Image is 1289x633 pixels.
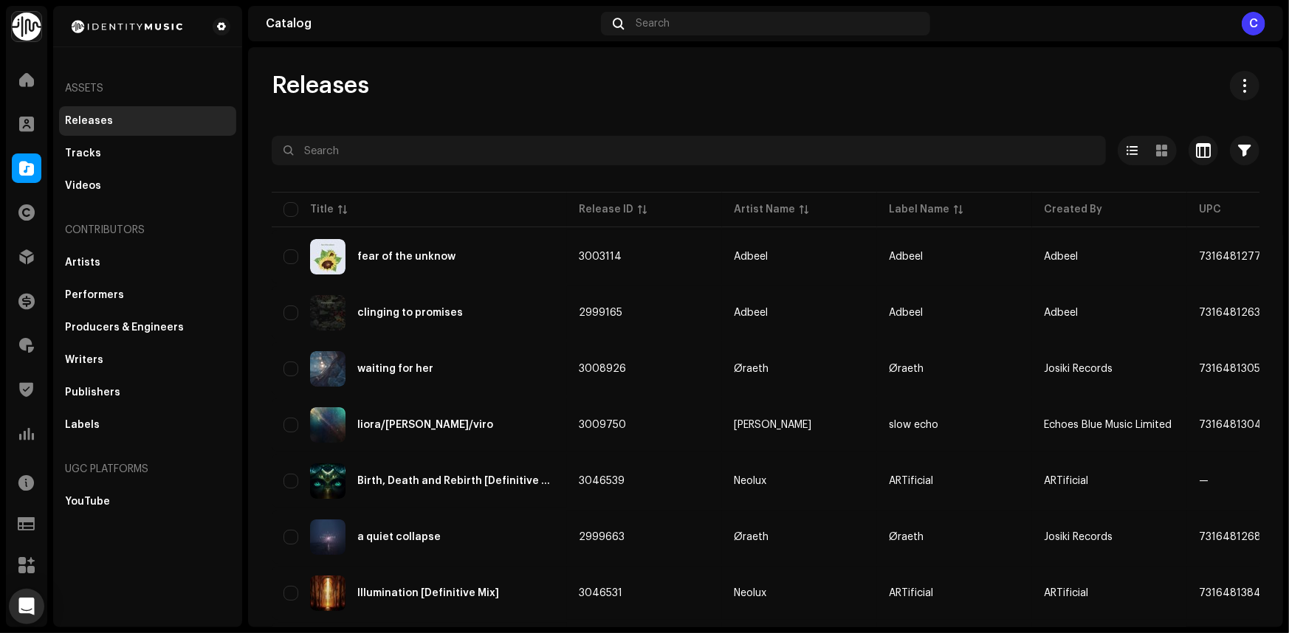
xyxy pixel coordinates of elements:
span: ARTificial [889,588,933,598]
span: ARTificial [1044,588,1088,598]
span: Neolux [734,588,865,598]
span: ARTificial [889,476,933,486]
img: 2d8271db-5505-4223-b535-acbbe3973654 [65,18,189,35]
span: Øraeth [734,364,865,374]
span: Echoes Blue Music Limited [1044,420,1172,430]
span: slow echo [889,420,938,430]
span: 3003114 [579,252,622,262]
input: Search [272,136,1106,165]
span: Neolux [734,476,865,486]
span: Adbeel [1044,252,1078,262]
div: Neolux [734,588,766,598]
div: Adbeel [734,252,768,262]
img: 25e75a91-9590-42ed-aba2-ddde5eda7be9 [310,463,346,499]
span: Øraeth [889,532,924,542]
div: Illumination [Definitive Mix] [357,588,499,598]
div: a quiet collapse [357,532,441,542]
div: Adbeel [734,308,768,318]
img: d820aa5f-be8a-4166-80b8-4f7ea8672e47 [310,407,346,443]
div: Label Name [889,202,949,217]
span: 3046539 [579,476,625,486]
re-a-nav-header: Contributors [59,212,236,248]
span: Øraeth [889,364,924,374]
span: ARTificial [1044,476,1088,486]
div: fear of the unknow [357,252,456,262]
div: [PERSON_NAME] [734,420,811,430]
img: 0f74c21f-6d1c-4dbc-9196-dbddad53419e [12,12,41,41]
div: Birth, Death and Rebirth [Definitive Mix] [357,476,555,486]
re-m-nav-item: Writers [59,345,236,375]
img: f5dfcec5-3b35-4c1f-9e35-6981a2b40c4f [310,519,346,555]
re-m-nav-item: YouTube [59,487,236,516]
div: Øraeth [734,364,769,374]
div: Labels [65,419,100,431]
span: Josiki Records [1044,532,1113,542]
re-m-nav-item: Tracks [59,139,236,168]
div: Title [310,202,334,217]
span: Øraeth [734,532,865,542]
re-m-nav-item: Performers [59,280,236,310]
span: — [1199,476,1209,486]
re-m-nav-item: Releases [59,106,236,136]
span: 7316481263890 [1199,308,1281,318]
div: Publishers [65,387,120,398]
re-m-nav-item: Labels [59,410,236,440]
span: 3008926 [579,364,626,374]
span: Josiki Records [1044,364,1113,374]
span: Domy Castellano [734,420,865,430]
div: C [1242,12,1265,35]
div: waiting for her [357,364,433,374]
div: liora/sira/viro [357,420,493,430]
re-m-nav-item: Videos [59,171,236,201]
re-m-nav-item: Producers & Engineers [59,313,236,342]
div: Neolux [734,476,766,486]
span: 3009750 [579,420,626,430]
span: 7316481304630 [1199,420,1282,430]
img: 57694a29-3517-4fdc-ba6d-218cbef0bb97 [310,295,346,331]
span: 7316481268406 [1199,532,1282,542]
re-a-nav-header: Assets [59,71,236,106]
div: YouTube [65,496,110,508]
div: Tracks [65,148,101,159]
span: Search [636,18,670,30]
span: 7316481384366 [1199,588,1280,598]
div: Artists [65,257,100,269]
div: Release ID [579,202,633,217]
div: Releases [65,115,113,127]
img: b1b04235-e4db-4f31-a88c-4825d539c22a [310,351,346,387]
re-m-nav-item: Artists [59,248,236,277]
span: Adbeel [889,252,923,262]
div: Performers [65,289,124,301]
span: Adbeel [734,308,865,318]
span: 2999663 [579,532,625,542]
img: cbe42ed4-ca17-42a4-88c7-786f28c2c2cc [310,239,346,274]
div: Øraeth [734,532,769,542]
span: 3046531 [579,588,622,598]
div: Open Intercom Messenger [9,589,44,624]
re-a-nav-header: UGC Platforms [59,452,236,487]
span: 7316481305392 [1199,364,1279,374]
span: Adbeel [889,308,923,318]
span: Releases [272,71,369,100]
div: Catalog [266,18,595,30]
span: Adbeel [734,252,865,262]
span: Adbeel [1044,308,1078,318]
span: 7316481277514 [1199,252,1279,262]
re-m-nav-item: Publishers [59,378,236,407]
span: 2999165 [579,308,622,318]
div: clinging to promises [357,308,463,318]
div: Writers [65,354,103,366]
div: Artist Name [734,202,795,217]
div: Videos [65,180,101,192]
div: Producers & Engineers [65,322,184,333]
img: 27bbda51-01f5-42d6-8d69-d23ce452b257 [310,575,346,611]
